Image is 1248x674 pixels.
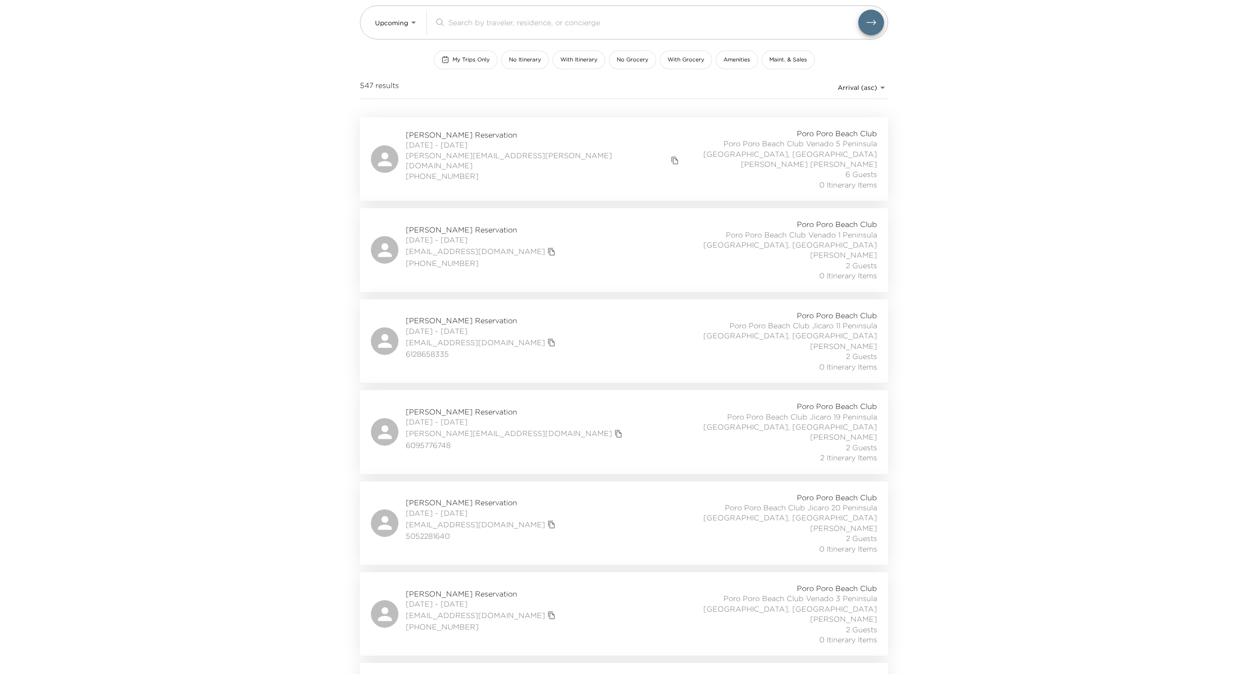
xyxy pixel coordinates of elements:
span: 0 Itinerary Items [819,362,877,372]
a: [PERSON_NAME] Reservation[DATE] - [DATE][EMAIL_ADDRESS][DOMAIN_NAME]copy primary member email5052... [360,481,888,565]
span: 2 Guests [846,442,877,453]
span: Poro Poro Beach Club [797,492,877,503]
span: 2 Guests [846,624,877,635]
span: Poro Poro Beach Club Jicaro 19 Peninsula [GEOGRAPHIC_DATA], [GEOGRAPHIC_DATA] [674,412,877,432]
button: With Grocery [660,50,712,69]
span: Maint. & Sales [769,56,807,64]
span: [PERSON_NAME] [810,432,877,442]
span: Poro Poro Beach Club Venado 5 Peninsula [GEOGRAPHIC_DATA], [GEOGRAPHIC_DATA] [681,138,877,159]
span: [PERSON_NAME] Reservation [406,497,558,508]
a: [PERSON_NAME] Reservation[DATE] - [DATE][EMAIL_ADDRESS][DOMAIN_NAME]copy primary member email[PHO... [360,572,888,656]
span: 2 Guests [846,260,877,271]
span: 547 results [360,80,399,95]
span: [DATE] - [DATE] [406,417,625,427]
span: 6095776748 [406,440,625,450]
a: [EMAIL_ADDRESS][DOMAIN_NAME] [406,610,545,620]
span: 2 Itinerary Items [820,453,877,463]
span: 0 Itinerary Items [819,544,877,554]
span: [PHONE_NUMBER] [406,258,558,268]
input: Search by traveler, residence, or concierge [448,17,858,28]
span: Poro Poro Beach Club [797,219,877,229]
span: [DATE] - [DATE] [406,235,558,245]
span: My Trips Only [453,56,490,64]
span: Poro Poro Beach Club [797,583,877,593]
span: Poro Poro Beach Club Venado 1 Peninsula [GEOGRAPHIC_DATA], [GEOGRAPHIC_DATA] [674,230,877,250]
span: [PERSON_NAME] Reservation [406,589,558,599]
span: Poro Poro Beach Club Jicaro 20 Peninsula [GEOGRAPHIC_DATA], [GEOGRAPHIC_DATA] [674,503,877,523]
a: [PERSON_NAME] Reservation[DATE] - [DATE][EMAIL_ADDRESS][DOMAIN_NAME]copy primary member email6128... [360,299,888,383]
span: [PERSON_NAME] Reservation [406,407,625,417]
span: Poro Poro Beach Club [797,128,877,138]
span: Poro Poro Beach Club Venado 3 Peninsula [GEOGRAPHIC_DATA], [GEOGRAPHIC_DATA] [674,593,877,614]
button: copy primary member email [545,245,558,258]
span: Upcoming [375,19,408,27]
span: Poro Poro Beach Club [797,401,877,411]
span: Amenities [723,56,750,64]
span: [PERSON_NAME] [810,341,877,351]
span: Arrival (asc) [838,83,877,92]
span: 6128658335 [406,349,558,359]
button: No Grocery [609,50,656,69]
span: [PERSON_NAME] Reservation [406,225,558,235]
button: copy primary member email [545,518,558,531]
a: [EMAIL_ADDRESS][DOMAIN_NAME] [406,246,545,256]
button: My Trips Only [434,50,497,69]
span: 2 Guests [846,533,877,543]
span: No Itinerary [509,56,541,64]
span: [DATE] - [DATE] [406,326,558,336]
button: copy primary member email [545,336,558,349]
span: 5052281640 [406,531,558,541]
a: [PERSON_NAME][EMAIL_ADDRESS][PERSON_NAME][DOMAIN_NAME] [406,150,668,171]
a: [EMAIL_ADDRESS][DOMAIN_NAME] [406,337,545,348]
span: [PERSON_NAME] Reservation [406,315,558,326]
span: [PERSON_NAME] [810,614,877,624]
span: [PERSON_NAME] [810,523,877,533]
button: copy primary member email [545,609,558,622]
span: 2 Guests [846,351,877,361]
span: [PHONE_NUMBER] [406,622,558,632]
button: copy primary member email [612,427,625,440]
span: [PERSON_NAME] [810,250,877,260]
span: [DATE] - [DATE] [406,140,681,150]
span: [DATE] - [DATE] [406,508,558,518]
a: [EMAIL_ADDRESS][DOMAIN_NAME] [406,519,545,530]
button: Maint. & Sales [762,50,815,69]
span: No Grocery [617,56,648,64]
span: 0 Itinerary Items [819,180,877,190]
a: [PERSON_NAME] Reservation[DATE] - [DATE][PERSON_NAME][EMAIL_ADDRESS][DOMAIN_NAME]copy primary mem... [360,390,888,474]
span: [DATE] - [DATE] [406,599,558,609]
span: Poro Poro Beach Club Jicaro 11 Peninsula [GEOGRAPHIC_DATA], [GEOGRAPHIC_DATA] [674,320,877,341]
a: [PERSON_NAME] Reservation[DATE] - [DATE][PERSON_NAME][EMAIL_ADDRESS][PERSON_NAME][DOMAIN_NAME]cop... [360,117,888,201]
button: Amenities [716,50,758,69]
button: No Itinerary [501,50,549,69]
span: 0 Itinerary Items [819,271,877,281]
span: With Grocery [668,56,704,64]
span: Poro Poro Beach Club [797,310,877,320]
a: [PERSON_NAME] Reservation[DATE] - [DATE][EMAIL_ADDRESS][DOMAIN_NAME]copy primary member email[PHO... [360,208,888,292]
span: With Itinerary [560,56,597,64]
span: [PHONE_NUMBER] [406,171,681,181]
button: copy primary member email [668,154,681,167]
span: [PERSON_NAME] [PERSON_NAME] [741,159,877,169]
span: 0 Itinerary Items [819,635,877,645]
a: [PERSON_NAME][EMAIL_ADDRESS][DOMAIN_NAME] [406,428,612,438]
button: With Itinerary [552,50,605,69]
span: [PERSON_NAME] Reservation [406,130,681,140]
span: 6 Guests [845,169,877,179]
